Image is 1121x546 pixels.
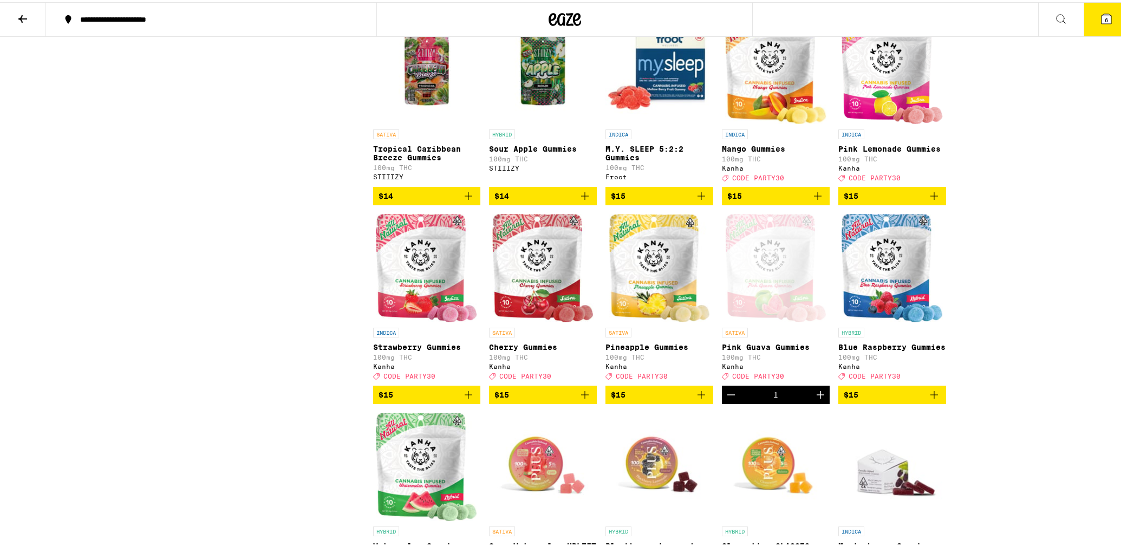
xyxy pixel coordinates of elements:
p: INDICA [838,524,864,534]
a: Open page for Tropical Caribbean Breeze Gummies from STIIIZY [373,14,481,185]
p: Sour Apple Gummies [489,142,597,151]
a: Open page for M.Y. SLEEP 5:2:2 Gummies from Froot [605,14,713,185]
p: SATIVA [605,326,631,335]
p: 100mg THC [489,352,597,359]
p: 100mg THC [838,153,946,160]
a: Open page for Mango Gummies from Kanha [722,14,830,185]
span: Hi. Need any help? [6,8,78,16]
p: Pink Guava Gummies [722,341,830,349]
span: $14 [494,190,509,198]
p: HYBRID [838,326,864,335]
p: Cherry Gummies [489,341,597,349]
div: STIIIZY [373,171,481,178]
button: Add to bag [373,383,481,402]
span: CODE PARTY30 [616,371,668,378]
div: Kanha [838,361,946,368]
div: Kanha [838,162,946,170]
p: 100mg THC [838,352,946,359]
div: 1 [773,388,778,397]
span: 6 [1105,15,1108,21]
span: CODE PARTY30 [383,371,435,378]
p: 100mg THC [373,352,481,359]
img: PLUS - Sour Watermelon UPLIFT Gummies [489,411,597,519]
button: Add to bag [489,185,597,203]
img: Kanha - Pink Lemonade Gummies [842,14,943,122]
button: Add to bag [722,185,830,203]
a: Open page for Pineapple Gummies from Kanha [605,212,713,383]
span: CODE PARTY30 [732,371,784,378]
button: Add to bag [605,383,713,402]
button: Add to bag [605,185,713,203]
p: HYBRID [605,524,631,534]
span: $15 [494,388,509,397]
a: Open page for Pink Guava Gummies from Kanha [722,212,830,383]
button: Increment [811,383,830,402]
button: Add to bag [489,383,597,402]
p: SATIVA [489,524,515,534]
p: 100mg THC [373,162,481,169]
p: Pineapple Gummies [605,341,713,349]
p: HYBRID [373,524,399,534]
span: CODE PARTY30 [732,172,784,179]
p: 100mg THC [722,352,830,359]
p: M.Y. SLEEP 5:2:2 Gummies [605,142,713,160]
button: Add to bag [838,185,946,203]
p: SATIVA [722,326,748,335]
img: Kanha - Blue Raspberry Gummies [842,212,943,320]
p: 100mg THC [722,153,830,160]
div: Froot [605,171,713,178]
p: SATIVA [373,127,399,137]
div: STIIIZY [489,162,597,170]
div: Kanha [605,361,713,368]
button: Add to bag [373,185,481,203]
p: 100mg THC [605,162,713,169]
span: $15 [379,388,393,397]
img: Kanha - Mango Gummies [725,14,826,122]
img: Froot - M.Y. SLEEP 5:2:2 Gummies [605,14,713,122]
a: Open page for Pink Lemonade Gummies from Kanha [838,14,946,185]
p: SATIVA [489,326,515,335]
p: INDICA [605,127,631,137]
p: HYBRID [722,524,748,534]
a: Open page for Strawberry Gummies from Kanha [373,212,481,383]
p: INDICA [373,326,399,335]
span: $15 [844,190,858,198]
span: $15 [611,388,625,397]
div: Kanha [373,361,481,368]
span: CODE PARTY30 [849,172,901,179]
span: $15 [611,190,625,198]
img: Kanha - Watermelon Gummies [376,411,477,519]
button: Decrement [722,383,740,402]
p: 100mg THC [605,352,713,359]
p: INDICA [838,127,864,137]
div: Kanha [722,162,830,170]
p: Pink Lemonade Gummies [838,142,946,151]
span: $14 [379,190,393,198]
p: HYBRID [489,127,515,137]
p: Tropical Caribbean Breeze Gummies [373,142,481,160]
div: Kanha [489,361,597,368]
a: Open page for Cherry Gummies from Kanha [489,212,597,383]
a: Open page for Blue Raspberry Gummies from Kanha [838,212,946,383]
img: STIIIZY - Sour Apple Gummies [489,14,597,122]
img: PLUS - Blackberry Lemonade CLASSIC Gummies [605,411,713,519]
img: PLUS - Clementine CLASSIC Gummies [722,411,830,519]
p: Mango Gummies [722,142,830,151]
p: Blue Raspberry Gummies [838,341,946,349]
a: Open page for Sour Apple Gummies from STIIIZY [489,14,597,185]
img: Kanha - Strawberry Gummies [376,212,477,320]
span: $15 [844,388,858,397]
p: 100mg THC [489,153,597,160]
img: Kanha - Pineapple Gummies [609,212,710,320]
p: INDICA [722,127,748,137]
span: $15 [727,190,742,198]
img: STIIIZY - Tropical Caribbean Breeze Gummies [373,14,481,122]
p: Strawberry Gummies [373,341,481,349]
span: CODE PARTY30 [849,371,901,378]
button: Add to bag [838,383,946,402]
span: CODE PARTY30 [499,371,551,378]
div: Kanha [722,361,830,368]
img: Kanha - Cherry Gummies [492,212,594,320]
img: WYLD - Marionberry Gummies [838,411,946,519]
